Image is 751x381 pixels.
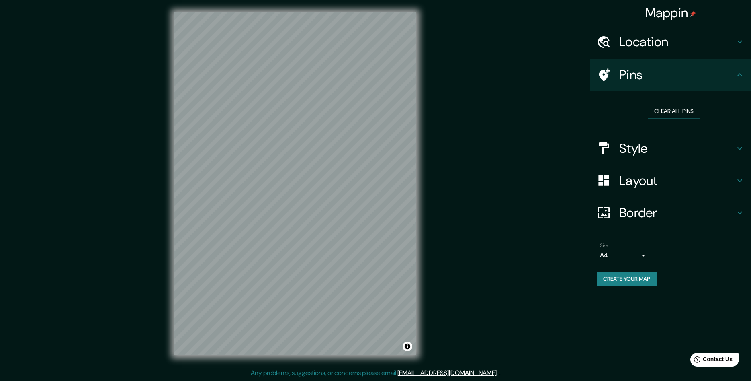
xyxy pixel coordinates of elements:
[590,197,751,229] div: Border
[590,26,751,58] div: Location
[619,67,735,83] h4: Pins
[619,173,735,189] h4: Layout
[690,11,696,17] img: pin-icon.png
[648,104,700,119] button: Clear all pins
[397,369,497,377] a: [EMAIL_ADDRESS][DOMAIN_NAME]
[597,272,657,286] button: Create your map
[499,368,501,378] div: .
[645,5,696,21] h4: Mappin
[251,368,498,378] p: Any problems, suggestions, or concerns please email .
[590,132,751,165] div: Style
[174,12,416,355] canvas: Map
[403,342,412,351] button: Toggle attribution
[619,140,735,157] h4: Style
[590,165,751,197] div: Layout
[498,368,499,378] div: .
[600,249,648,262] div: A4
[679,350,742,372] iframe: Help widget launcher
[590,59,751,91] div: Pins
[600,242,608,249] label: Size
[619,34,735,50] h4: Location
[619,205,735,221] h4: Border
